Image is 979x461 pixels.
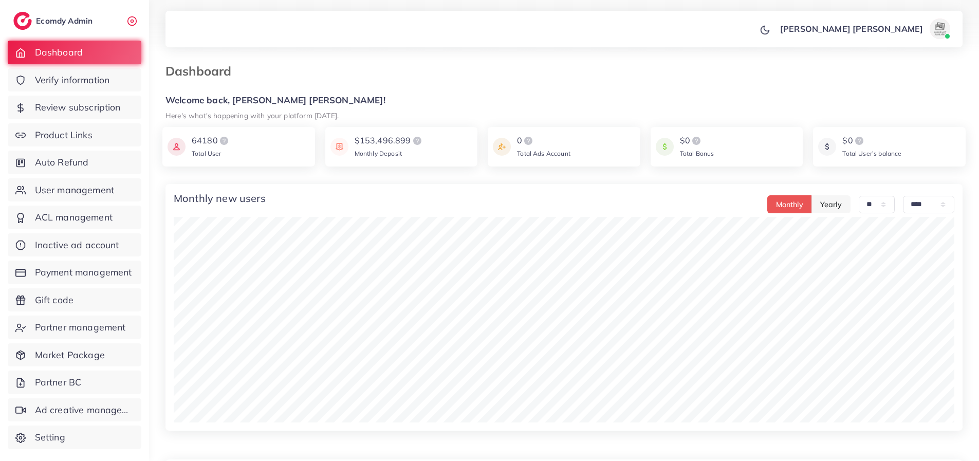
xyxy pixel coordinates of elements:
a: Dashboard [8,41,141,64]
a: Ad creative management [8,398,141,422]
img: icon payment [330,135,348,159]
span: Inactive ad account [35,238,119,252]
span: Dashboard [35,46,83,59]
a: logoEcomdy Admin [13,12,95,30]
a: ACL management [8,206,141,229]
img: logo [690,135,703,147]
a: Product Links [8,123,141,147]
img: logo [411,135,423,147]
span: Market Package [35,348,105,362]
a: Partner management [8,316,141,339]
div: 0 [517,135,570,147]
span: Auto Refund [35,156,89,169]
a: Setting [8,426,141,449]
span: User management [35,183,114,197]
span: Gift code [35,293,73,307]
a: Gift code [8,288,141,312]
img: logo [218,135,230,147]
a: User management [8,178,141,202]
img: icon payment [818,135,836,159]
h5: Welcome back, [PERSON_NAME] [PERSON_NAME]! [165,95,963,106]
small: Here's what's happening with your platform [DATE]. [165,111,339,120]
span: ACL management [35,211,113,224]
a: Auto Refund [8,151,141,174]
img: avatar [930,19,950,39]
a: Review subscription [8,96,141,119]
button: Monthly [767,195,812,213]
h4: Monthly new users [174,192,266,205]
span: Total User’s balance [842,150,901,157]
span: Total User [192,150,221,157]
img: logo [853,135,865,147]
span: Partner BC [35,376,82,389]
p: [PERSON_NAME] [PERSON_NAME] [780,23,923,35]
a: Payment management [8,261,141,284]
a: Market Package [8,343,141,367]
a: Inactive ad account [8,233,141,257]
a: Verify information [8,68,141,92]
h2: Ecomdy Admin [36,16,95,26]
span: Review subscription [35,101,121,114]
div: $0 [680,135,714,147]
button: Yearly [811,195,851,213]
span: Total Ads Account [517,150,570,157]
span: Partner management [35,321,126,334]
div: $153,496.899 [355,135,423,147]
h3: Dashboard [165,64,239,79]
span: Verify information [35,73,110,87]
span: Payment management [35,266,132,279]
img: icon payment [493,135,511,159]
span: Total Bonus [680,150,714,157]
span: Setting [35,431,65,444]
img: icon payment [168,135,186,159]
span: Monthly Deposit [355,150,402,157]
span: Ad creative management [35,403,134,417]
div: $0 [842,135,901,147]
img: icon payment [656,135,674,159]
a: Partner BC [8,371,141,394]
div: 64180 [192,135,230,147]
a: [PERSON_NAME] [PERSON_NAME]avatar [774,19,954,39]
img: logo [522,135,534,147]
span: Product Links [35,128,93,142]
img: logo [13,12,32,30]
